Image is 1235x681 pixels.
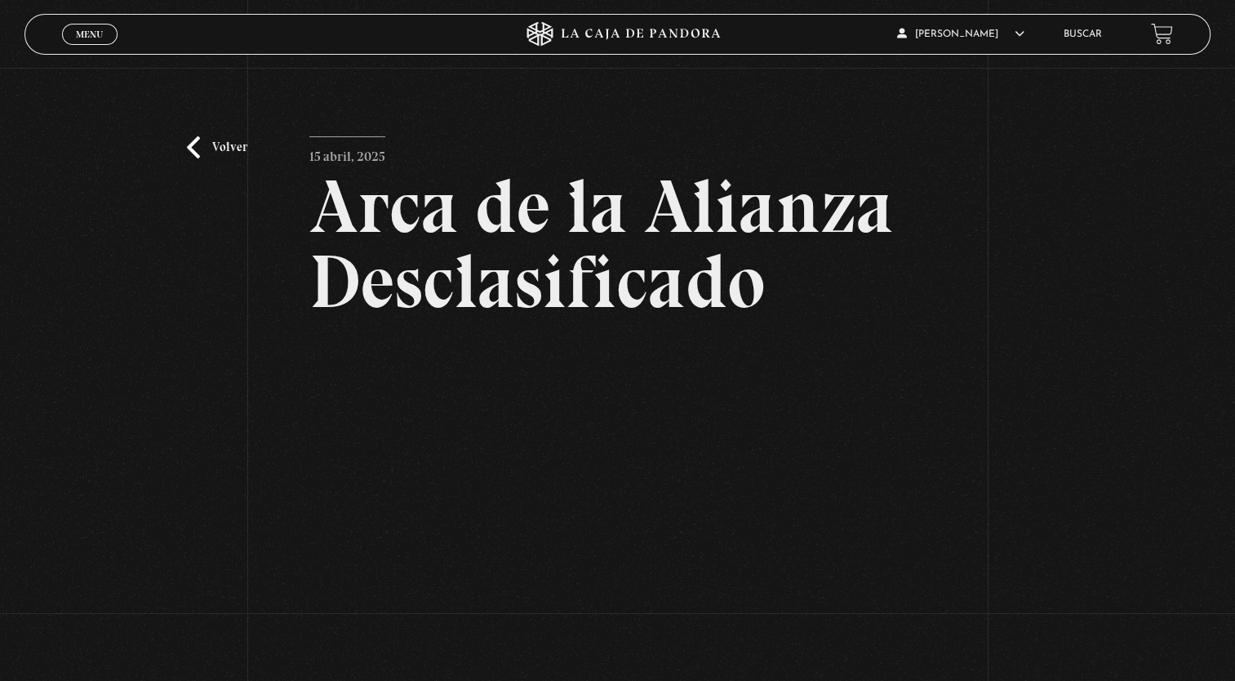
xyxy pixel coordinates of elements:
a: Buscar [1064,29,1102,39]
a: Volver [187,136,247,158]
h2: Arca de la Alianza Desclasificado [309,169,926,319]
p: 15 abril, 2025 [309,136,385,169]
span: [PERSON_NAME] [897,29,1024,39]
span: Menu [76,29,103,39]
span: Cerrar [70,42,109,54]
a: View your shopping cart [1151,23,1173,45]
